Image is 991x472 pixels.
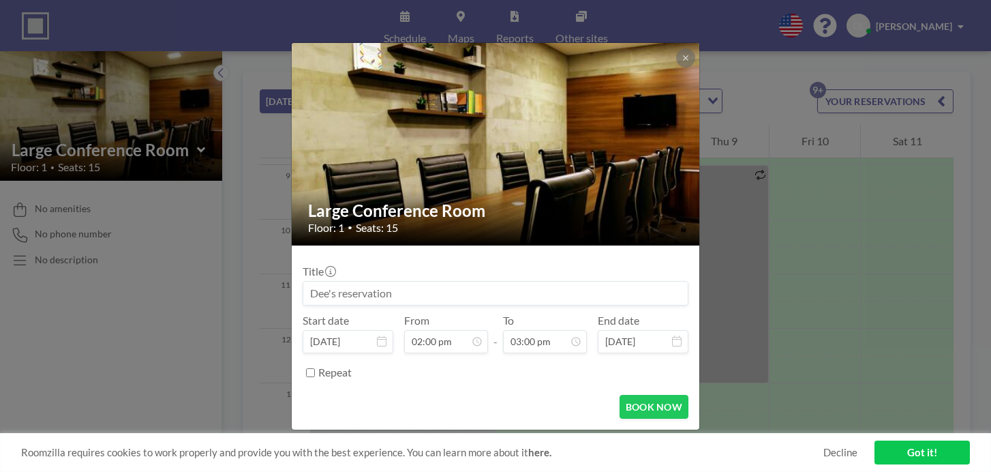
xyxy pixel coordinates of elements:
[874,441,970,464] a: Got it!
[493,319,498,349] span: -
[318,366,352,379] label: Repeat
[303,265,335,278] label: Title
[308,201,684,221] h2: Large Conference Room
[348,222,352,233] span: •
[21,446,823,459] span: Roomzilla requires cookies to work properly and provide you with the best experience. You can lea...
[404,314,429,327] label: From
[308,221,344,235] span: Floor: 1
[598,314,639,327] label: End date
[303,314,349,327] label: Start date
[356,221,398,235] span: Seats: 15
[528,446,551,458] a: here.
[620,395,688,419] button: BOOK NOW
[503,314,514,327] label: To
[292,8,701,280] img: 537.jpg
[823,446,857,459] a: Decline
[303,282,688,305] input: Dee's reservation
